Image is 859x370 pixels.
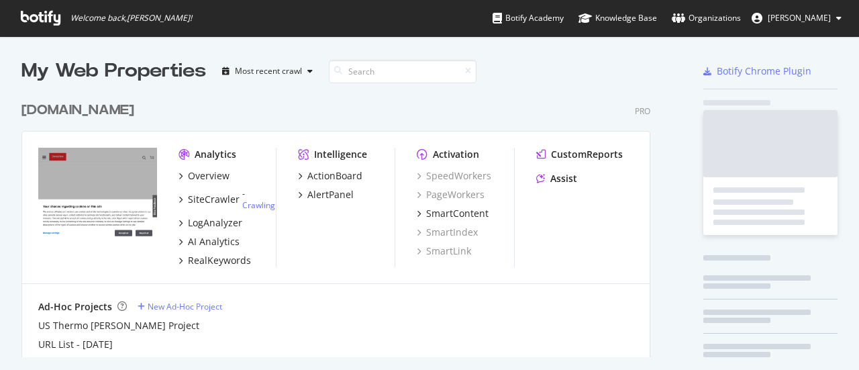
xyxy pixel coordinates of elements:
[148,301,222,312] div: New Ad-Hoc Project
[188,235,240,248] div: AI Analytics
[314,148,367,161] div: Intelligence
[298,188,354,201] a: AlertPanel
[417,226,478,239] a: SmartIndex
[21,58,206,85] div: My Web Properties
[298,169,362,183] a: ActionBoard
[242,188,275,211] div: -
[672,11,741,25] div: Organizations
[188,169,230,183] div: Overview
[307,188,354,201] div: AlertPanel
[417,169,491,183] a: SpeedWorkers
[179,235,240,248] a: AI Analytics
[578,11,657,25] div: Knowledge Base
[179,216,242,230] a: LogAnalyzer
[188,193,240,206] div: SiteCrawler
[38,148,157,243] img: thermofisher.com
[426,207,489,220] div: SmartContent
[417,207,489,220] a: SmartContent
[417,188,485,201] a: PageWorkers
[179,169,230,183] a: Overview
[38,319,199,332] a: US Thermo [PERSON_NAME] Project
[433,148,479,161] div: Activation
[307,169,362,183] div: ActionBoard
[179,254,251,267] a: RealKeywords
[635,105,650,117] div: Pro
[21,101,140,120] a: [DOMAIN_NAME]
[188,216,242,230] div: LogAnalyzer
[551,148,623,161] div: CustomReports
[329,60,476,83] input: Search
[138,301,222,312] a: New Ad-Hoc Project
[195,148,236,161] div: Analytics
[38,300,112,314] div: Ad-Hoc Projects
[493,11,564,25] div: Botify Academy
[550,172,577,185] div: Assist
[179,188,275,211] a: SiteCrawler- Crawling
[703,64,811,78] a: Botify Chrome Plugin
[536,148,623,161] a: CustomReports
[38,338,113,351] a: URL List - [DATE]
[235,67,302,75] div: Most recent crawl
[217,60,318,82] button: Most recent crawl
[536,172,577,185] a: Assist
[717,64,811,78] div: Botify Chrome Plugin
[741,7,852,29] button: [PERSON_NAME]
[768,12,831,24] span: Kailash Seyyadri
[417,244,471,258] a: SmartLink
[21,85,661,357] div: grid
[70,13,192,24] span: Welcome back, [PERSON_NAME] !
[242,199,275,211] a: Crawling
[188,254,251,267] div: RealKeywords
[21,101,134,120] div: [DOMAIN_NAME]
